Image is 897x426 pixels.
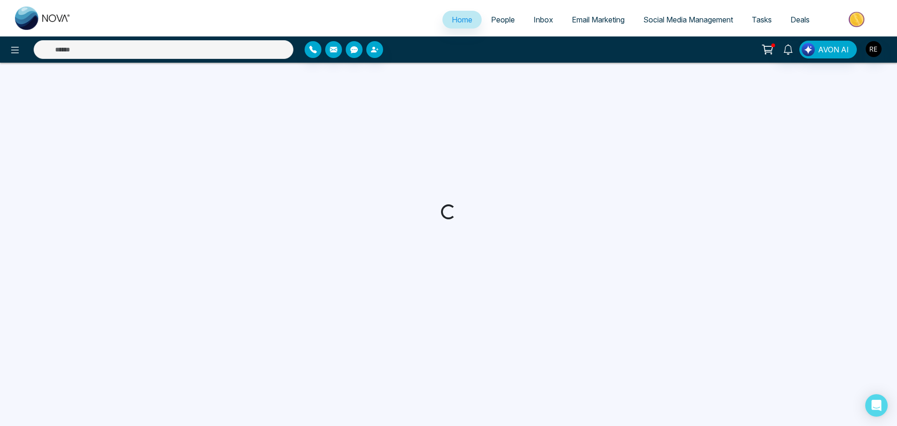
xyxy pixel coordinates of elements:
a: Inbox [524,11,562,29]
div: Open Intercom Messenger [865,394,888,417]
a: Social Media Management [634,11,742,29]
img: User Avatar [866,41,882,57]
a: Home [442,11,482,29]
span: Inbox [534,15,553,24]
span: Deals [790,15,810,24]
span: Tasks [752,15,772,24]
span: Home [452,15,472,24]
a: People [482,11,524,29]
img: Lead Flow [802,43,815,56]
span: People [491,15,515,24]
img: Market-place.gif [824,9,891,30]
a: Deals [781,11,819,29]
button: AVON AI [799,41,857,58]
span: AVON AI [818,44,849,55]
span: Social Media Management [643,15,733,24]
a: Email Marketing [562,11,634,29]
span: Email Marketing [572,15,625,24]
img: Nova CRM Logo [15,7,71,30]
a: Tasks [742,11,781,29]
